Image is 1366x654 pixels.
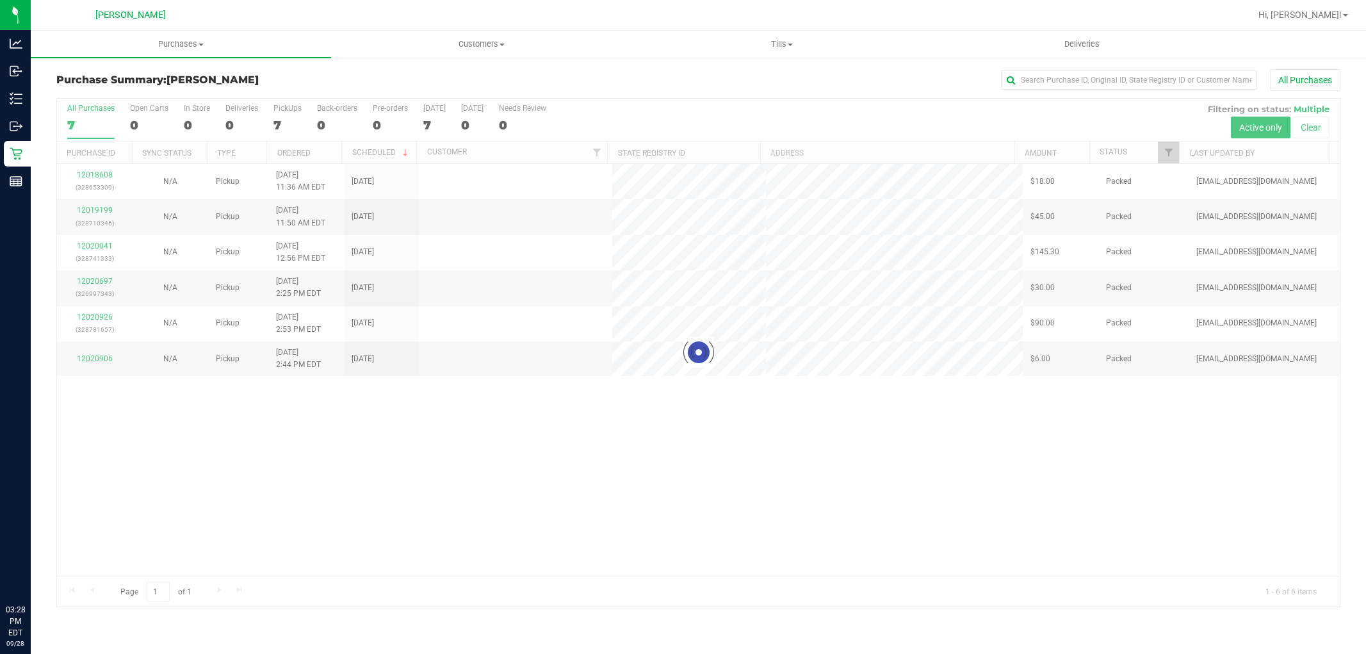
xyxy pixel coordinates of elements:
span: Purchases [31,38,331,50]
p: 03:28 PM EDT [6,604,25,639]
inline-svg: Analytics [10,37,22,50]
p: 09/28 [6,639,25,648]
input: Search Purchase ID, Original ID, State Registry ID or Customer Name... [1001,70,1257,90]
span: [PERSON_NAME] [95,10,166,20]
span: Deliveries [1047,38,1117,50]
inline-svg: Inventory [10,92,22,105]
a: Purchases [31,31,331,58]
span: Tills [632,38,931,50]
inline-svg: Outbound [10,120,22,133]
span: Customers [332,38,631,50]
span: [PERSON_NAME] [167,74,259,86]
a: Deliveries [932,31,1232,58]
inline-svg: Inbound [10,65,22,78]
span: Hi, [PERSON_NAME]! [1258,10,1342,20]
iframe: Resource center [13,552,51,590]
inline-svg: Reports [10,175,22,188]
a: Tills [631,31,932,58]
inline-svg: Retail [10,147,22,160]
button: All Purchases [1270,69,1340,91]
a: Customers [331,31,631,58]
h3: Purchase Summary: [56,74,484,86]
